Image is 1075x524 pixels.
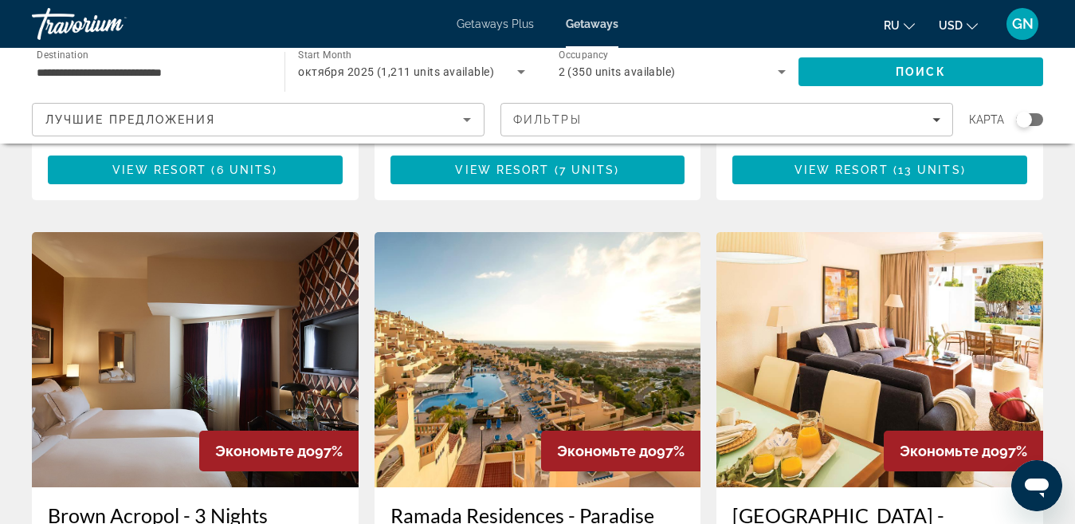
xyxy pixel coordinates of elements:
[884,431,1043,471] div: 97%
[884,14,915,37] button: Change language
[206,164,277,176] span: ( )
[541,431,700,471] div: 97%
[375,232,701,487] img: Ramada Residences - Paradise
[896,65,946,78] span: Поиск
[1012,16,1034,32] span: GN
[969,108,1004,131] span: карта
[939,14,978,37] button: Change currency
[298,65,494,78] span: октября 2025 (1,211 units available)
[45,110,471,129] mat-select: Sort by
[550,164,620,176] span: ( )
[794,164,889,176] span: View Resort
[1002,7,1043,41] button: User Menu
[32,3,191,45] a: Travorium
[112,164,206,176] span: View Resort
[37,63,264,82] input: Select destination
[390,156,685,184] button: View Resort(7 units)
[215,443,315,459] span: Экономьте до
[199,431,359,471] div: 97%
[48,156,343,184] button: View Resort(6 units)
[557,443,657,459] span: Экономьте до
[716,232,1043,487] img: Wyndham Residences - Sunningdale Village
[455,164,549,176] span: View Resort
[900,443,999,459] span: Экономьте до
[732,156,1027,184] button: View Resort(13 units)
[566,18,618,30] a: Getaways
[559,65,676,78] span: 2 (350 units available)
[939,19,963,32] span: USD
[32,232,359,487] img: Brown Acropol - 3 Nights
[1011,460,1062,511] iframe: Кнопка запуска окна обмена сообщениями
[898,164,961,176] span: 13 units
[500,103,953,136] button: Filters
[559,164,615,176] span: 7 units
[513,113,582,126] span: Фильтры
[559,49,609,61] span: Occupancy
[798,57,1043,86] button: Search
[884,19,900,32] span: ru
[37,49,88,60] span: Destination
[45,113,215,126] span: Лучшие предложения
[217,164,273,176] span: 6 units
[298,49,351,61] span: Start Month
[457,18,534,30] a: Getaways Plus
[889,164,966,176] span: ( )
